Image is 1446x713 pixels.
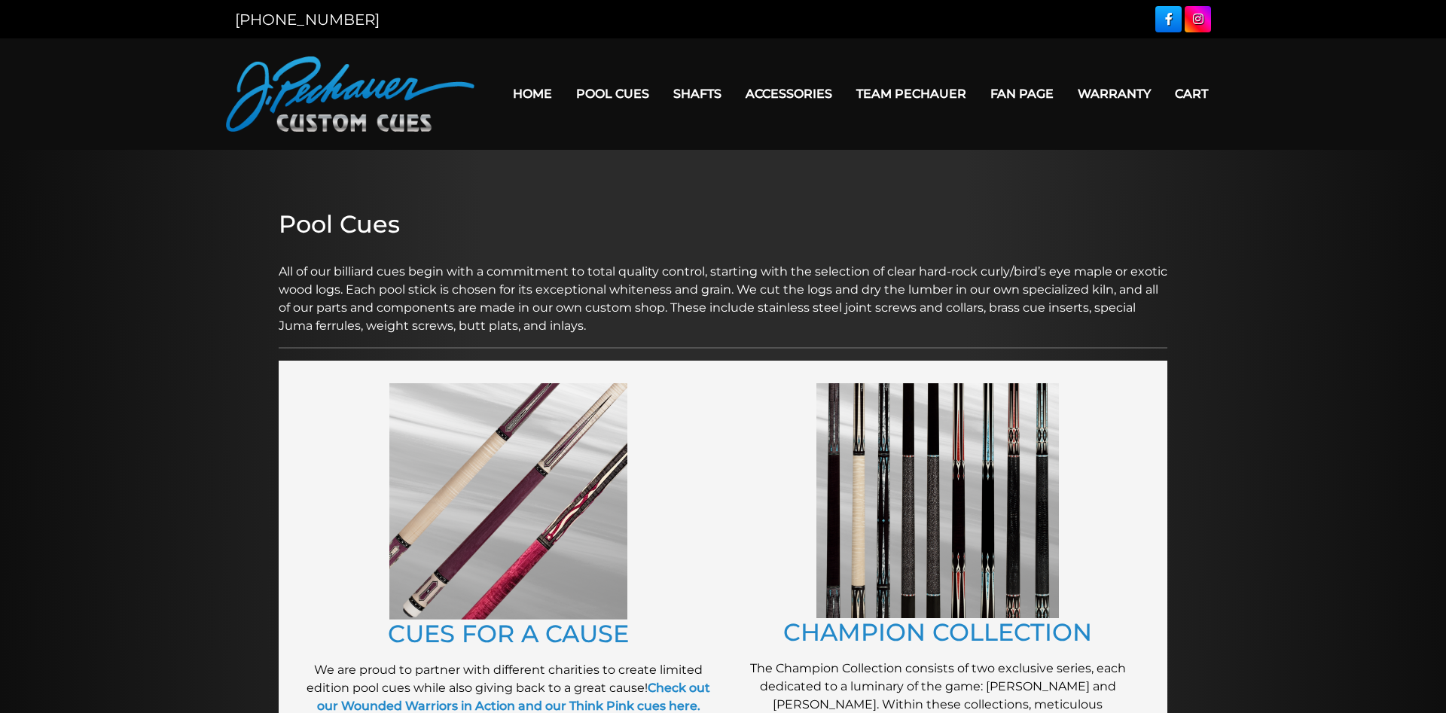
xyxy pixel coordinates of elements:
img: Pechauer Custom Cues [226,56,474,132]
a: Accessories [734,75,844,113]
a: Warranty [1066,75,1163,113]
a: Pool Cues [564,75,661,113]
a: Fan Page [978,75,1066,113]
a: [PHONE_NUMBER] [235,11,380,29]
a: Team Pechauer [844,75,978,113]
a: Home [501,75,564,113]
a: Shafts [661,75,734,113]
a: CUES FOR A CAUSE [388,619,629,648]
p: All of our billiard cues begin with a commitment to total quality control, starting with the sele... [279,245,1167,335]
a: Cart [1163,75,1220,113]
h2: Pool Cues [279,210,1167,239]
a: CHAMPION COLLECTION [783,617,1092,647]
